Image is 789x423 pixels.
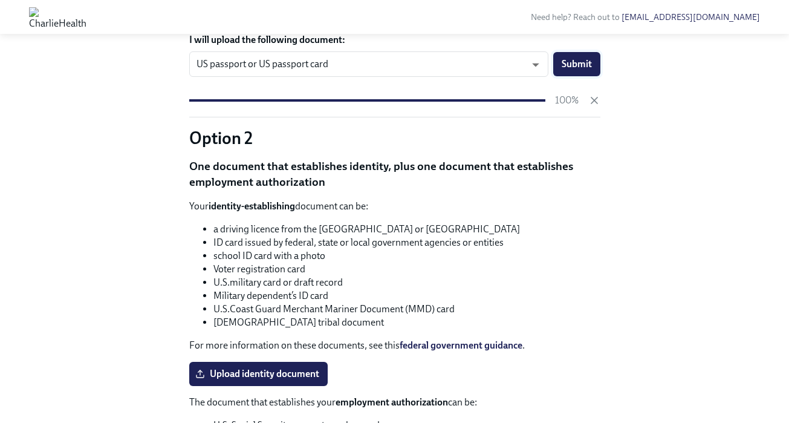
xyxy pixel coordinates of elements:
[213,249,600,263] li: school ID card with a photo
[562,58,592,70] span: Submit
[189,200,600,213] p: Your document can be:
[555,94,579,107] p: 100%
[213,236,600,249] li: ID card issued by federal, state or local government agencies or entities
[189,362,328,386] label: Upload identity document
[29,7,86,27] img: CharlieHealth
[189,33,600,47] label: I will upload the following document:
[189,127,600,149] p: Option 2
[213,276,600,289] li: U.S.military card or draft record
[213,289,600,303] li: Military dependent’s ID card
[198,368,319,380] span: Upload identity document
[622,12,760,22] a: [EMAIL_ADDRESS][DOMAIN_NAME]
[553,52,600,76] button: Submit
[189,159,600,189] p: One document that establishes identity, plus one document that establishes employment authorization
[213,316,600,329] li: [DEMOGRAPHIC_DATA] tribal document
[213,303,600,316] li: U.S.Coast Guard Merchant Mariner Document (MMD) card
[531,12,760,22] span: Need help? Reach out to
[209,200,295,212] strong: identity-establishing
[213,263,600,276] li: Voter registration card
[189,339,600,352] p: For more information on these documents, see this .
[189,51,548,77] div: US passport or US passport card
[336,396,448,408] strong: employment authorization
[189,396,600,409] p: The document that establishes your can be:
[213,223,600,236] li: a driving licence from the [GEOGRAPHIC_DATA] or [GEOGRAPHIC_DATA]
[400,339,522,351] a: federal government guidance
[588,94,600,107] button: Cancel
